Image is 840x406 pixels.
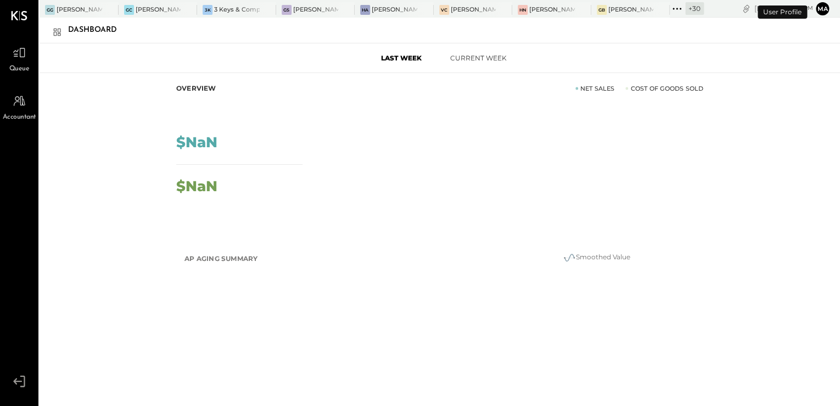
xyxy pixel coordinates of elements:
[451,5,496,14] div: [PERSON_NAME] Confections - [GEOGRAPHIC_DATA]
[1,91,38,123] a: Accountant
[575,84,615,93] div: Net Sales
[184,249,257,269] h2: AP Aging Summary
[176,84,216,93] div: Overview
[68,21,128,39] div: Dashboard
[529,5,575,14] div: [PERSON_NAME]'s Nashville
[1,42,38,74] a: Queue
[816,2,829,15] button: ma
[360,5,370,15] div: HA
[608,5,654,14] div: [PERSON_NAME] Back Bay
[3,113,36,123] span: Accountant
[625,84,703,93] div: Cost of Goods Sold
[282,5,292,15] div: GS
[754,3,813,14] div: [DATE]
[293,5,339,14] div: [PERSON_NAME] Seaport
[518,5,528,15] div: HN
[804,4,813,12] span: pm
[440,49,517,67] button: Current Week
[203,5,212,15] div: 3K
[363,49,440,67] button: Last Week
[136,5,181,14] div: [PERSON_NAME] Causeway
[176,179,217,193] div: $NaN
[439,5,449,15] div: VC
[741,3,752,14] div: copy link
[486,251,706,264] div: Smoothed Value
[214,5,260,14] div: 3 Keys & Company
[597,5,607,15] div: GB
[780,3,802,14] span: 2 : 15
[176,135,217,149] div: $NaN
[45,5,55,15] div: GG
[124,5,134,15] div: GC
[685,2,704,15] div: + 30
[372,5,417,14] div: [PERSON_NAME]'s Atlanta
[758,5,807,19] div: User Profile
[9,64,30,74] span: Queue
[57,5,102,14] div: [PERSON_NAME] [GEOGRAPHIC_DATA]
